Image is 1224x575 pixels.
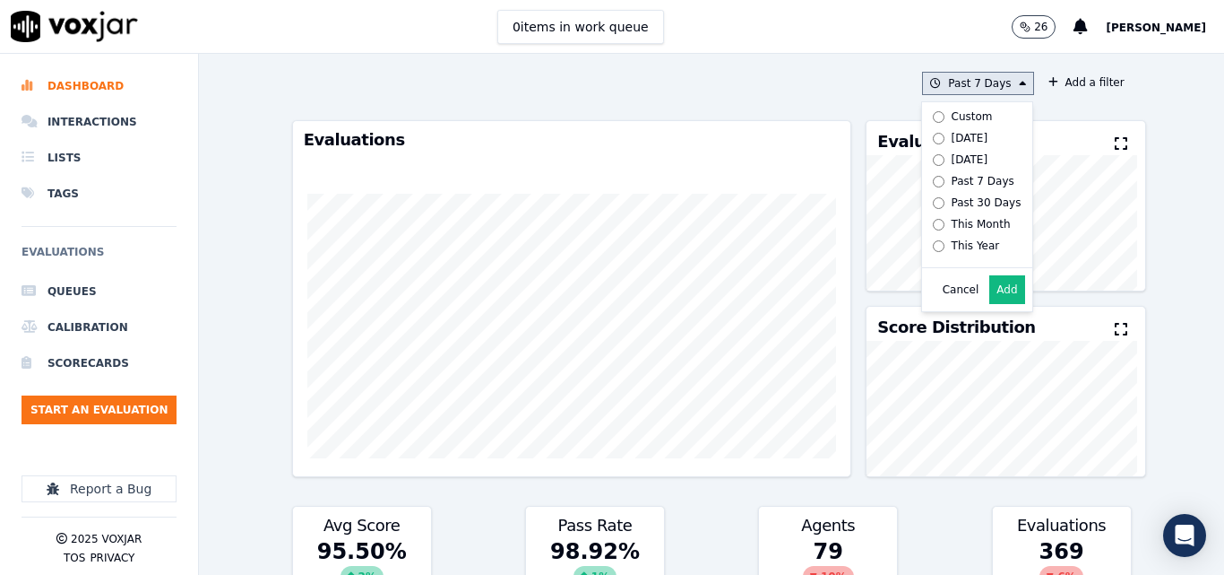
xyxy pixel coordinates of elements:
[1012,15,1073,39] button: 26
[952,131,988,145] div: [DATE]
[71,532,142,546] p: 2025 Voxjar
[11,11,138,42] img: voxjar logo
[1106,22,1206,34] span: [PERSON_NAME]
[22,396,177,424] button: Start an Evaluation
[22,345,177,381] a: Scorecards
[537,518,653,534] h3: Pass Rate
[64,551,85,565] button: TOS
[952,109,993,124] div: Custom
[1106,16,1224,38] button: [PERSON_NAME]
[22,274,177,309] a: Queues
[22,140,177,176] a: Lists
[770,518,886,534] h3: Agents
[933,240,944,252] input: This Year
[952,196,1021,210] div: Past 30 Days
[22,241,177,274] h6: Evaluations
[304,518,420,534] h3: Avg Score
[1041,72,1132,93] button: Add a filter
[933,133,944,144] input: [DATE]
[22,475,177,502] button: Report a Bug
[933,197,944,209] input: Past 30 Days
[952,239,1000,253] div: This Year
[989,275,1024,304] button: Add
[933,111,944,123] input: Custom
[877,319,1035,335] h3: Score Distribution
[497,10,664,44] button: 0items in work queue
[943,283,979,297] button: Cancel
[22,104,177,140] a: Interactions
[952,152,988,167] div: [DATE]
[22,309,177,345] a: Calibration
[1163,514,1206,557] div: Open Intercom Messenger
[933,176,944,187] input: Past 7 Days
[304,132,840,148] h3: Evaluations
[952,217,1011,231] div: This Month
[1004,518,1120,534] h3: Evaluations
[922,72,1033,95] button: Past 7 Days Custom [DATE] [DATE] Past 7 Days Past 30 Days This Month This Year Cancel Add
[933,219,944,231] input: This Month
[877,134,970,150] h3: Evaluators
[22,176,177,212] a: Tags
[1034,20,1047,34] p: 26
[933,154,944,166] input: [DATE]
[1012,15,1056,39] button: 26
[90,551,134,565] button: Privacy
[952,174,1014,188] div: Past 7 Days
[22,68,177,104] a: Dashboard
